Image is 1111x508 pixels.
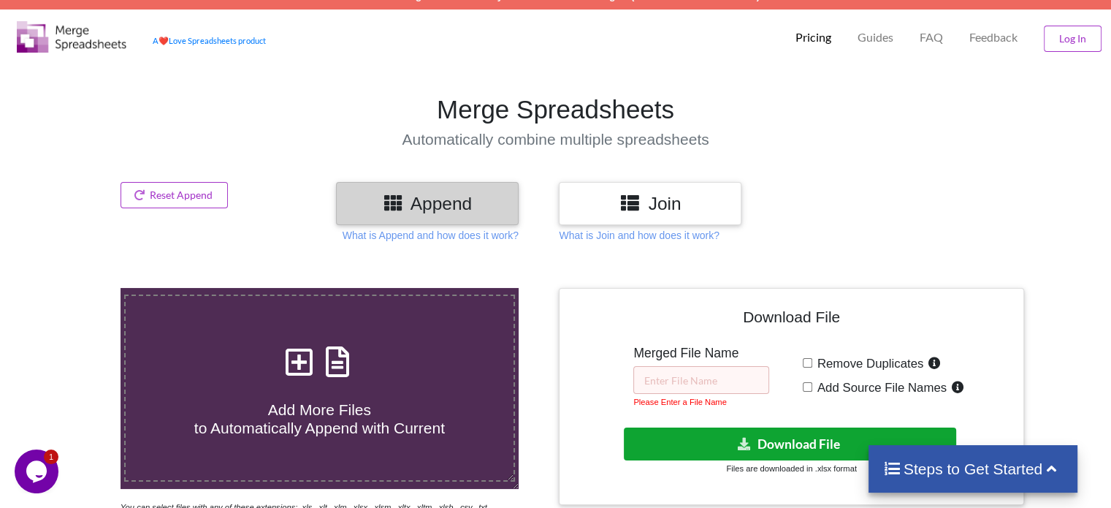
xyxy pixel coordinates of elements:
[159,36,169,45] span: heart
[812,357,924,371] span: Remove Duplicates
[633,346,769,361] h5: Merged File Name
[920,30,943,45] p: FAQ
[194,401,445,436] span: Add More Files to Automatically Append with Current
[570,299,1012,341] h4: Download File
[570,193,730,214] h3: Join
[858,30,893,45] p: Guides
[1044,26,1102,52] button: Log In
[347,193,508,214] h3: Append
[726,464,856,473] small: Files are downloaded in .xlsx format
[153,36,266,45] a: AheartLove Spreadsheets product
[17,21,126,53] img: Logo.png
[343,228,519,243] p: What is Append and how does it work?
[559,228,719,243] p: What is Join and how does it work?
[812,381,947,395] span: Add Source File Names
[624,428,956,460] button: Download File
[633,366,769,394] input: Enter File Name
[883,460,1064,478] h4: Steps to Get Started
[15,450,61,493] iframe: chat widget
[969,31,1018,43] span: Feedback
[795,30,831,45] p: Pricing
[121,182,229,208] button: Reset Append
[633,398,726,406] small: Please Enter a File Name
